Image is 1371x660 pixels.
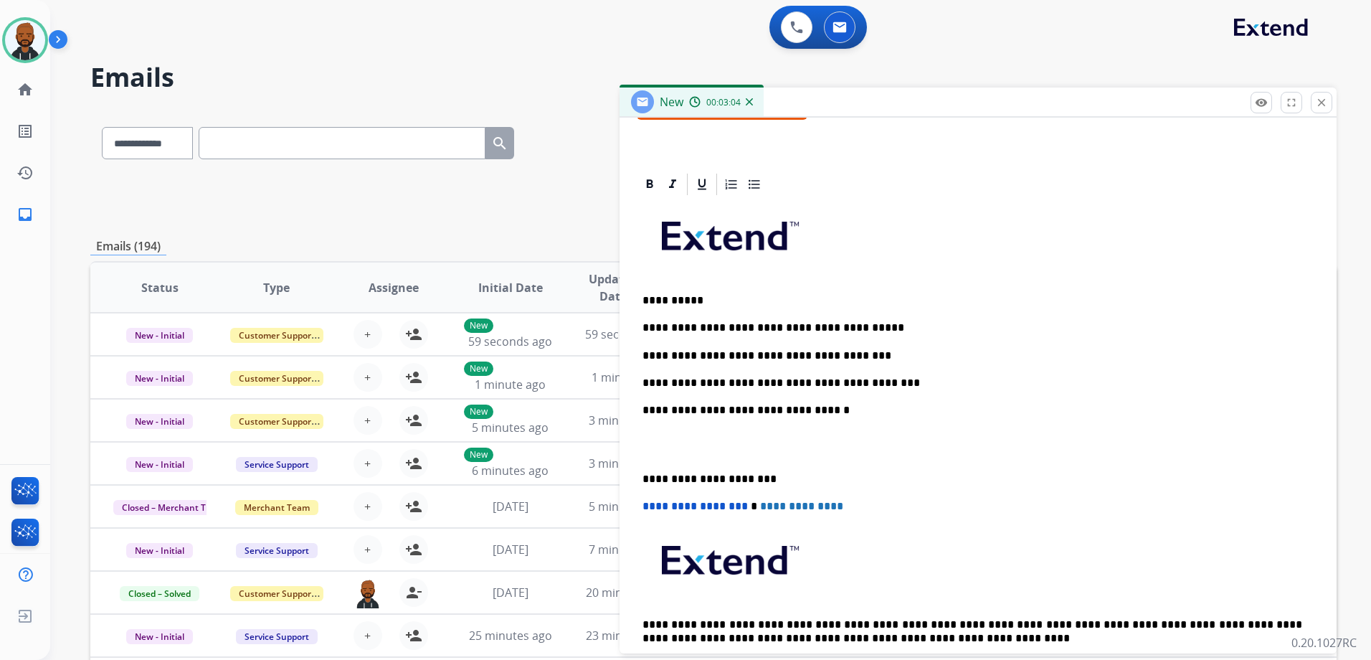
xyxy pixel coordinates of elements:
[90,63,1337,92] h2: Emails
[589,499,665,514] span: 5 minutes ago
[706,97,741,108] span: 00:03:04
[354,363,382,392] button: +
[493,499,528,514] span: [DATE]
[126,328,193,343] span: New - Initial
[236,543,318,558] span: Service Support
[405,369,422,386] mat-icon: person_add
[721,174,742,195] div: Ordered List
[354,621,382,650] button: +
[589,542,665,557] span: 7 minutes ago
[468,334,552,349] span: 59 seconds ago
[369,279,419,296] span: Assignee
[113,500,245,515] span: Closed – Merchant Transfer
[16,123,34,140] mat-icon: list_alt
[263,279,290,296] span: Type
[405,627,422,644] mat-icon: person_add
[141,279,179,296] span: Status
[126,371,193,386] span: New - Initial
[126,414,193,429] span: New - Initial
[1315,96,1328,109] mat-icon: close
[478,279,543,296] span: Initial Date
[354,406,382,435] button: +
[660,94,683,110] span: New
[491,135,508,152] mat-icon: search
[1291,634,1357,651] p: 0.20.1027RC
[581,270,645,305] span: Updated Date
[493,585,528,600] span: [DATE]
[364,455,371,472] span: +
[691,174,713,195] div: Underline
[639,174,660,195] div: Bold
[364,541,371,558] span: +
[464,405,493,419] p: New
[230,328,323,343] span: Customer Support
[464,362,493,376] p: New
[120,586,199,601] span: Closed – Solved
[405,455,422,472] mat-icon: person_add
[354,492,382,521] button: +
[472,420,549,435] span: 5 minutes ago
[662,174,683,195] div: Italic
[364,627,371,644] span: +
[405,412,422,429] mat-icon: person_add
[464,319,493,333] p: New
[472,463,549,478] span: 6 minutes ago
[405,541,422,558] mat-icon: person_add
[90,237,166,255] p: Emails (194)
[405,498,422,515] mat-icon: person_add
[589,412,665,428] span: 3 minutes ago
[469,628,552,643] span: 25 minutes ago
[405,326,422,343] mat-icon: person_add
[236,629,318,644] span: Service Support
[364,369,371,386] span: +
[744,174,765,195] div: Bullet List
[230,371,323,386] span: Customer Support
[235,500,318,515] span: Merchant Team
[586,585,669,600] span: 20 minutes ago
[475,377,546,392] span: 1 minute ago
[126,629,193,644] span: New - Initial
[364,412,371,429] span: +
[585,326,669,342] span: 59 seconds ago
[126,543,193,558] span: New - Initial
[16,81,34,98] mat-icon: home
[405,584,422,601] mat-icon: person_remove
[464,448,493,462] p: New
[354,578,382,608] img: agent-avatar
[126,457,193,472] span: New - Initial
[1255,96,1268,109] mat-icon: remove_red_eye
[354,320,382,349] button: +
[586,628,669,643] span: 23 minutes ago
[493,542,528,557] span: [DATE]
[592,369,663,385] span: 1 minute ago
[236,457,318,472] span: Service Support
[364,498,371,515] span: +
[589,456,665,471] span: 3 minutes ago
[354,449,382,478] button: +
[5,20,45,60] img: avatar
[364,326,371,343] span: +
[230,414,323,429] span: Customer Support
[1285,96,1298,109] mat-icon: fullscreen
[16,206,34,223] mat-icon: inbox
[230,586,323,601] span: Customer Support
[354,535,382,564] button: +
[16,164,34,181] mat-icon: history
